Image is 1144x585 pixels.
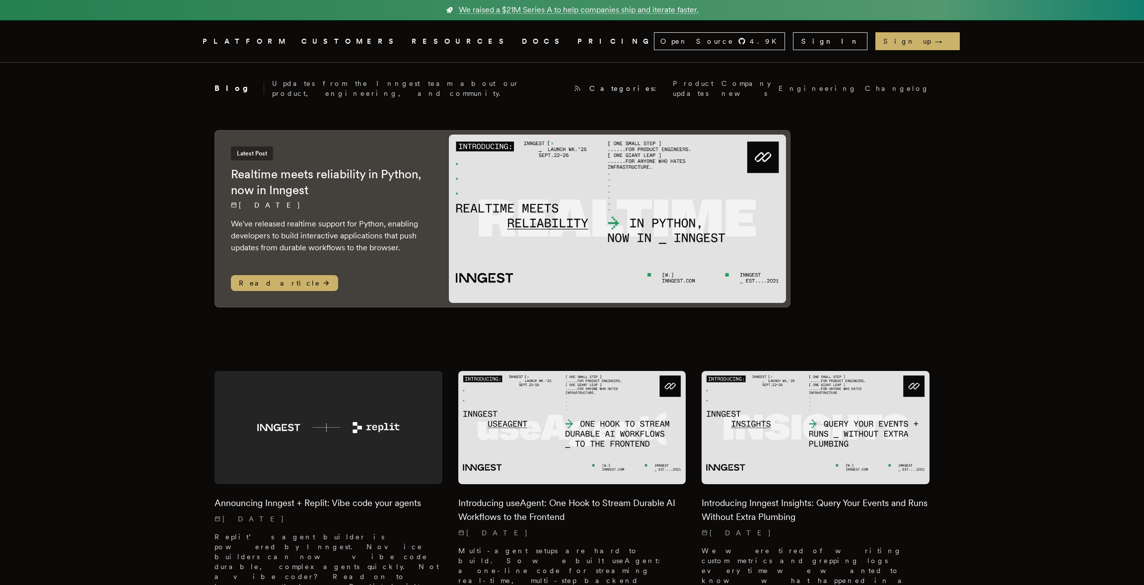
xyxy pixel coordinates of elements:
[231,275,338,291] span: Read article
[459,4,699,16] span: We raised a $21M Series A to help companies ship and iterate faster.
[935,36,952,46] span: →
[875,32,960,50] a: Sign up
[577,35,654,48] a: PRICING
[214,514,442,524] p: [DATE]
[231,146,273,160] span: Latest Post
[272,78,566,98] p: Updates from the Inngest team about our product, engineering, and community.
[231,166,429,198] h2: Realtime meets reliability in Python, now in Inngest
[458,496,686,524] h2: Introducing useAgent: One Hook to Stream Durable AI Workflows to the Frontend
[214,496,442,510] h2: Announcing Inngest + Replit: Vibe code your agents
[214,371,442,485] img: Featured image for Announcing Inngest + Replit: Vibe code your agents blog post
[214,82,264,94] h2: Blog
[231,200,429,210] p: [DATE]
[589,83,665,93] span: Categories:
[750,36,783,46] span: 4.9 K
[231,218,429,254] p: We've released realtime support for Python, enabling developers to build interactive applications...
[793,32,867,50] a: Sign In
[214,130,790,307] a: Latest PostRealtime meets reliability in Python, now in Inngest[DATE] We've released realtime sup...
[203,35,289,48] button: PLATFORM
[522,35,566,48] a: DOCS
[702,371,929,485] img: Featured image for Introducing Inngest Insights: Query Your Events and Runs Without Extra Plumbin...
[673,78,714,98] a: Product updates
[458,371,686,485] img: Featured image for Introducing useAgent: One Hook to Stream Durable AI Workflows to the Frontend ...
[458,528,686,538] p: [DATE]
[660,36,734,46] span: Open Source
[412,35,510,48] button: RESOURCES
[449,135,786,303] img: Featured image for Realtime meets reliability in Python, now in Inngest blog post
[175,20,969,62] nav: Global
[721,78,771,98] a: Company news
[702,496,929,524] h2: Introducing Inngest Insights: Query Your Events and Runs Without Extra Plumbing
[779,83,857,93] a: Engineering
[702,528,929,538] p: [DATE]
[301,35,400,48] a: CUSTOMERS
[865,83,929,93] a: Changelog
